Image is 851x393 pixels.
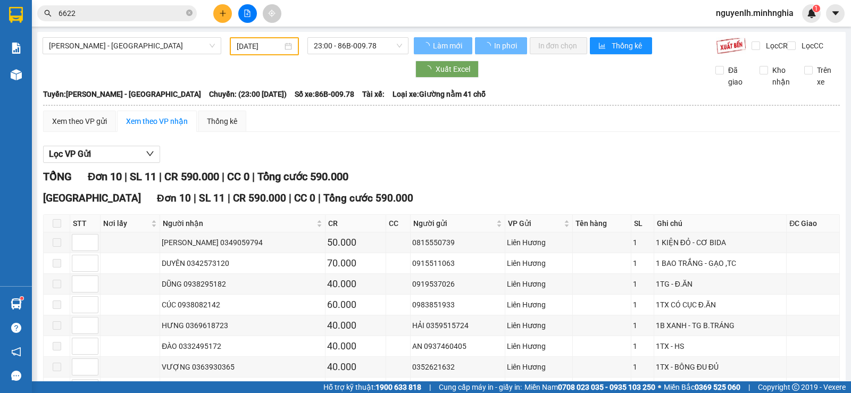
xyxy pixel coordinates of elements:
[412,237,503,248] div: 0815550739
[207,115,237,127] div: Thống kê
[162,299,323,311] div: CÚC 0938082142
[813,64,840,88] span: Trên xe
[162,237,323,248] div: [PERSON_NAME] 0349059794
[209,88,287,100] span: Chuyến: (23:00 [DATE])
[507,320,570,331] div: Liên Hương
[323,381,421,393] span: Hỗ trợ kỹ thuật:
[327,235,384,250] div: 50.000
[590,37,652,54] button: bar-chartThống kê
[314,38,402,54] span: 23:00 - 86B-009.78
[633,278,652,290] div: 1
[294,192,315,204] span: CC 0
[633,340,652,352] div: 1
[257,170,348,183] span: Tổng cước 590.000
[244,10,251,17] span: file-add
[157,192,191,204] span: Đơn 10
[163,218,314,229] span: Người nhận
[124,170,127,183] span: |
[707,6,802,20] span: nguyenlh.minhnghia
[228,192,230,204] span: |
[233,192,286,204] span: CR 590.000
[664,381,740,393] span: Miền Bắc
[507,340,570,352] div: Liên Hương
[146,149,154,158] span: down
[573,215,632,232] th: Tên hàng
[813,5,820,12] sup: 1
[412,340,503,352] div: AN 0937460405
[558,383,655,391] strong: 0708 023 035 - 0935 103 250
[656,237,785,248] div: 1 KIỆN ĐỎ - CƠ BIDA
[413,218,494,229] span: Người gửi
[237,40,283,52] input: 12/09/2025
[436,63,470,75] span: Xuất Excel
[826,4,845,23] button: caret-down
[530,37,588,54] button: In đơn chọn
[11,298,22,310] img: warehouse-icon
[412,299,503,311] div: 0983851933
[695,383,740,391] strong: 0369 525 060
[415,61,479,78] button: Xuất Excel
[327,256,384,271] div: 70.000
[507,278,570,290] div: Liên Hương
[656,257,785,269] div: 1 BAO TRẮNG - GẠO ,TC
[716,37,746,54] img: 9k=
[327,297,384,312] div: 60.000
[507,257,570,269] div: Liên Hương
[505,253,572,274] td: Liên Hương
[831,9,840,18] span: caret-down
[598,42,607,51] span: bar-chart
[505,232,572,253] td: Liên Hương
[59,7,184,19] input: Tìm tên, số ĐT hoặc mã đơn
[633,299,652,311] div: 1
[412,361,503,373] div: 0352621632
[762,40,789,52] span: Lọc CR
[439,381,522,393] span: Cung cấp máy in - giấy in:
[433,40,464,52] span: Làm mới
[792,383,799,391] span: copyright
[483,42,493,49] span: loading
[289,192,291,204] span: |
[494,40,519,52] span: In phơi
[162,340,323,352] div: ĐÀO 0332495172
[219,10,227,17] span: plus
[807,9,816,18] img: icon-new-feature
[162,320,323,331] div: HƯNG 0369618723
[797,40,825,52] span: Lọc CC
[656,361,785,373] div: 1TX - BÔNG ĐU ĐỦ
[505,336,572,357] td: Liên Hương
[633,320,652,331] div: 1
[43,146,160,163] button: Lọc VP Gửi
[43,170,72,183] span: TỔNG
[656,278,785,290] div: 1TG - Đ.ĂN
[507,299,570,311] div: Liên Hương
[768,64,796,88] span: Kho nhận
[43,192,141,204] span: [GEOGRAPHIC_DATA]
[524,381,655,393] span: Miền Nam
[323,192,413,204] span: Tổng cước 590.000
[194,192,196,204] span: |
[70,215,101,232] th: STT
[814,5,818,12] span: 1
[422,42,431,49] span: loading
[327,359,384,374] div: 40.000
[507,361,570,373] div: Liên Hương
[9,7,23,23] img: logo-vxr
[227,170,249,183] span: CC 0
[252,170,255,183] span: |
[213,4,232,23] button: plus
[162,278,323,290] div: DŨNG 0938295182
[505,274,572,295] td: Liên Hương
[475,37,527,54] button: In phơi
[633,257,652,269] div: 1
[186,9,193,19] span: close-circle
[748,381,750,393] span: |
[393,88,486,100] span: Loại xe: Giường nằm 41 chỗ
[412,278,503,290] div: 0919537026
[52,115,107,127] div: Xem theo VP gửi
[658,385,661,389] span: ⚪️
[327,339,384,354] div: 40.000
[162,257,323,269] div: DUYÊN 0342573120
[159,170,162,183] span: |
[507,237,570,248] div: Liên Hương
[263,4,281,23] button: aim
